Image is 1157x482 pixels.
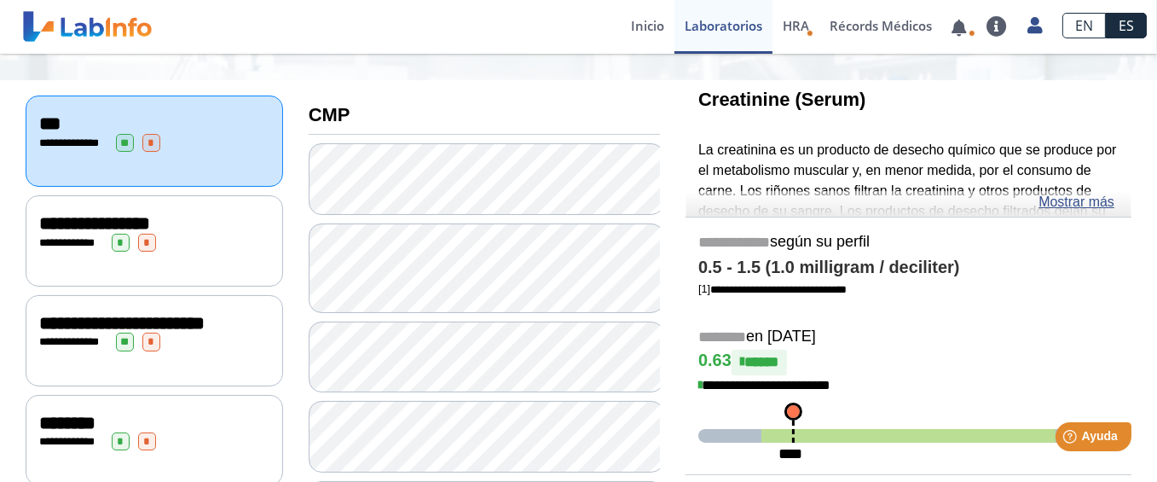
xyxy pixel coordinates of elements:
h5: en [DATE] [698,328,1119,347]
h4: 0.63 [698,350,1119,375]
a: EN [1062,13,1106,38]
iframe: Help widget launcher [1005,415,1138,463]
b: CMP [309,104,350,125]
b: Creatinine (Serum) [698,89,865,110]
a: [1] [698,282,847,295]
a: Mostrar más [1038,192,1114,212]
a: ES [1106,13,1147,38]
p: La creatinina es un producto de desecho químico que se produce por el metabolismo muscular y, en ... [698,140,1119,405]
h5: según su perfil [698,233,1119,253]
h4: 0.5 - 1.5 (1.0 milligram / deciliter) [698,258,1119,278]
span: HRA [783,17,809,34]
